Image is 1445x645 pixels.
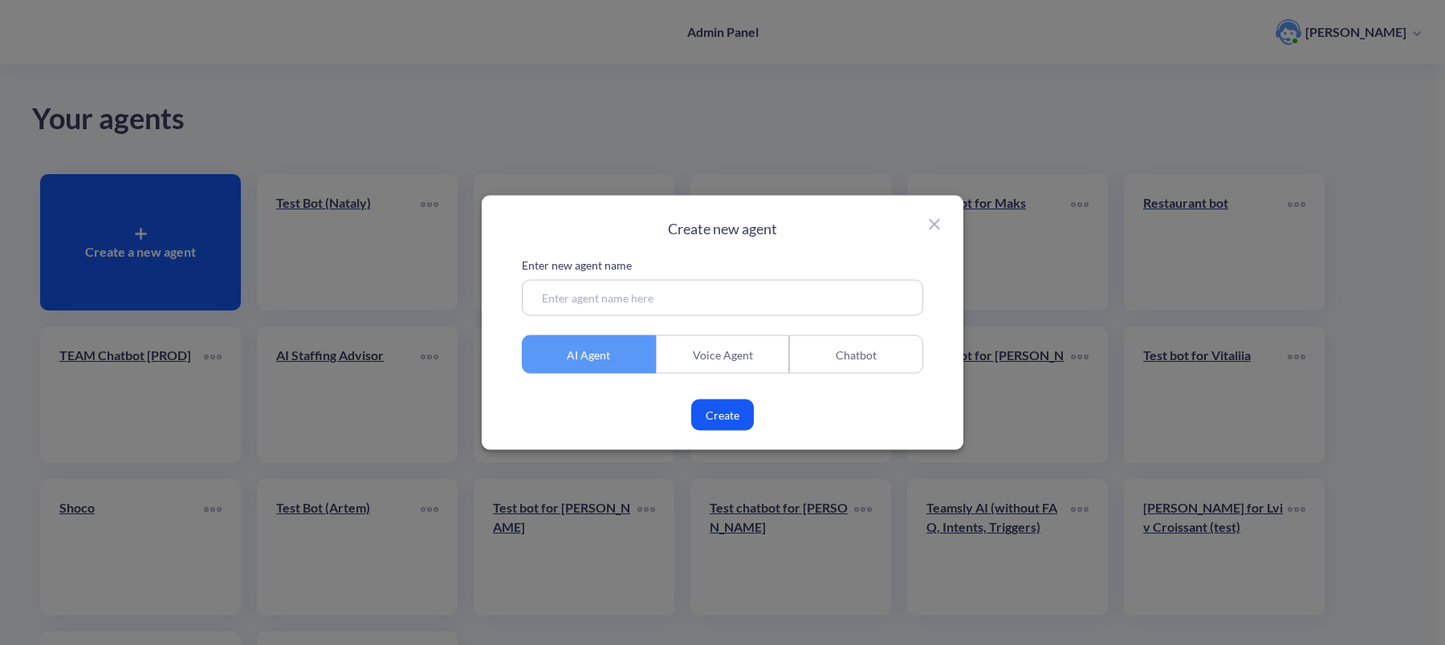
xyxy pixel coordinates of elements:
[522,280,923,316] input: Enter agent name here
[522,257,923,274] p: Enter new agent name
[522,335,656,374] div: AI Agent
[691,400,754,431] button: Create
[522,220,923,237] h2: Create new agent
[789,335,923,374] div: Chatbot
[656,335,790,374] div: Voice Agent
